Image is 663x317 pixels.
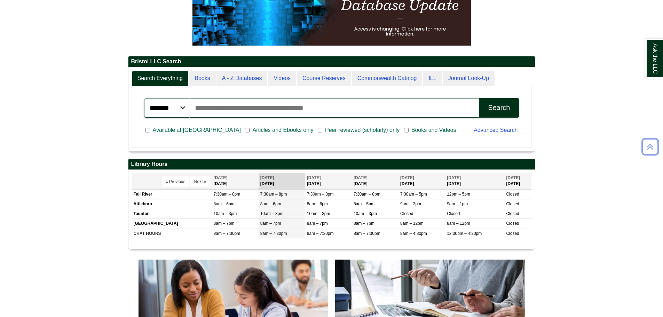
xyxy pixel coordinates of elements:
span: [DATE] [447,175,461,180]
a: Videos [268,71,296,86]
span: 8am – 7:30pm [214,231,240,236]
a: Search Everything [132,71,189,86]
span: Available at [GEOGRAPHIC_DATA] [150,126,244,134]
td: CHAT HOURS [132,229,212,238]
span: 10am – 3pm [214,211,237,216]
span: 8am – 7pm [307,221,328,226]
a: Commonwealth Catalog [352,71,423,86]
input: Peer reviewed (scholarly) only [318,127,322,133]
span: [DATE] [506,175,520,180]
span: 10am – 3pm [354,211,377,216]
th: [DATE] [259,173,305,189]
span: 12:30pm – 4:30pm [447,231,482,236]
td: Taunton [132,209,212,219]
th: [DATE] [398,173,445,189]
span: Closed [506,211,519,216]
h2: Bristol LLC Search [128,56,535,67]
h2: Library Hours [128,159,535,170]
a: ILL [423,71,442,86]
span: 8am – 12pm [400,221,424,226]
span: 8am – 7pm [214,221,235,226]
span: 8am – 7pm [354,221,374,226]
span: 8am – 12pm [447,221,470,226]
span: Books and Videos [409,126,459,134]
span: Closed [506,192,519,197]
td: Fall River [132,189,212,199]
a: Back to Top [639,142,661,151]
span: [DATE] [307,175,321,180]
th: [DATE] [445,173,504,189]
span: Peer reviewed (scholarly) only [322,126,402,134]
span: 7:30am – 8pm [307,192,334,197]
a: A - Z Databases [216,71,268,86]
span: Closed [506,201,519,206]
a: Books [189,71,215,86]
th: [DATE] [212,173,259,189]
span: [DATE] [260,175,274,180]
span: 7:30am – 5pm [400,192,427,197]
span: 8am – 6pm [260,201,281,206]
div: Search [488,104,510,112]
th: [DATE] [352,173,398,189]
a: Journal Look-Up [443,71,495,86]
th: [DATE] [305,173,352,189]
a: Course Reserves [297,71,351,86]
span: 8am – 5pm [354,201,374,206]
span: 9am – 2pm [400,201,421,206]
span: 12pm – 5pm [447,192,470,197]
span: 8am – 7:30pm [307,231,334,236]
span: 8am – 6pm [214,201,235,206]
span: 8am – 7:30pm [260,231,287,236]
span: 8am – 6pm [307,201,328,206]
span: 9am – 1pm [447,201,468,206]
span: Closed [400,211,413,216]
span: 7:30am – 8pm [354,192,380,197]
a: Advanced Search [474,127,518,133]
td: Attleboro [132,199,212,209]
button: « Previous [162,176,189,187]
span: [DATE] [354,175,368,180]
span: Articles and Ebooks only [250,126,316,134]
span: 7:30am – 8pm [260,192,287,197]
span: [DATE] [400,175,414,180]
span: 8am – 7pm [260,221,281,226]
span: 10am – 3pm [260,211,284,216]
input: Available at [GEOGRAPHIC_DATA] [145,127,150,133]
span: 7:30am – 8pm [214,192,240,197]
span: 8am – 4:30pm [400,231,427,236]
span: 10am – 3pm [307,211,330,216]
span: 8am – 7:30pm [354,231,380,236]
input: Books and Videos [404,127,409,133]
span: Closed [506,231,519,236]
td: [GEOGRAPHIC_DATA] [132,219,212,229]
span: [DATE] [214,175,228,180]
span: Closed [506,221,519,226]
span: Closed [447,211,460,216]
button: Next » [190,176,210,187]
input: Articles and Ebooks only [245,127,250,133]
th: [DATE] [504,173,531,189]
button: Search [479,98,519,118]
